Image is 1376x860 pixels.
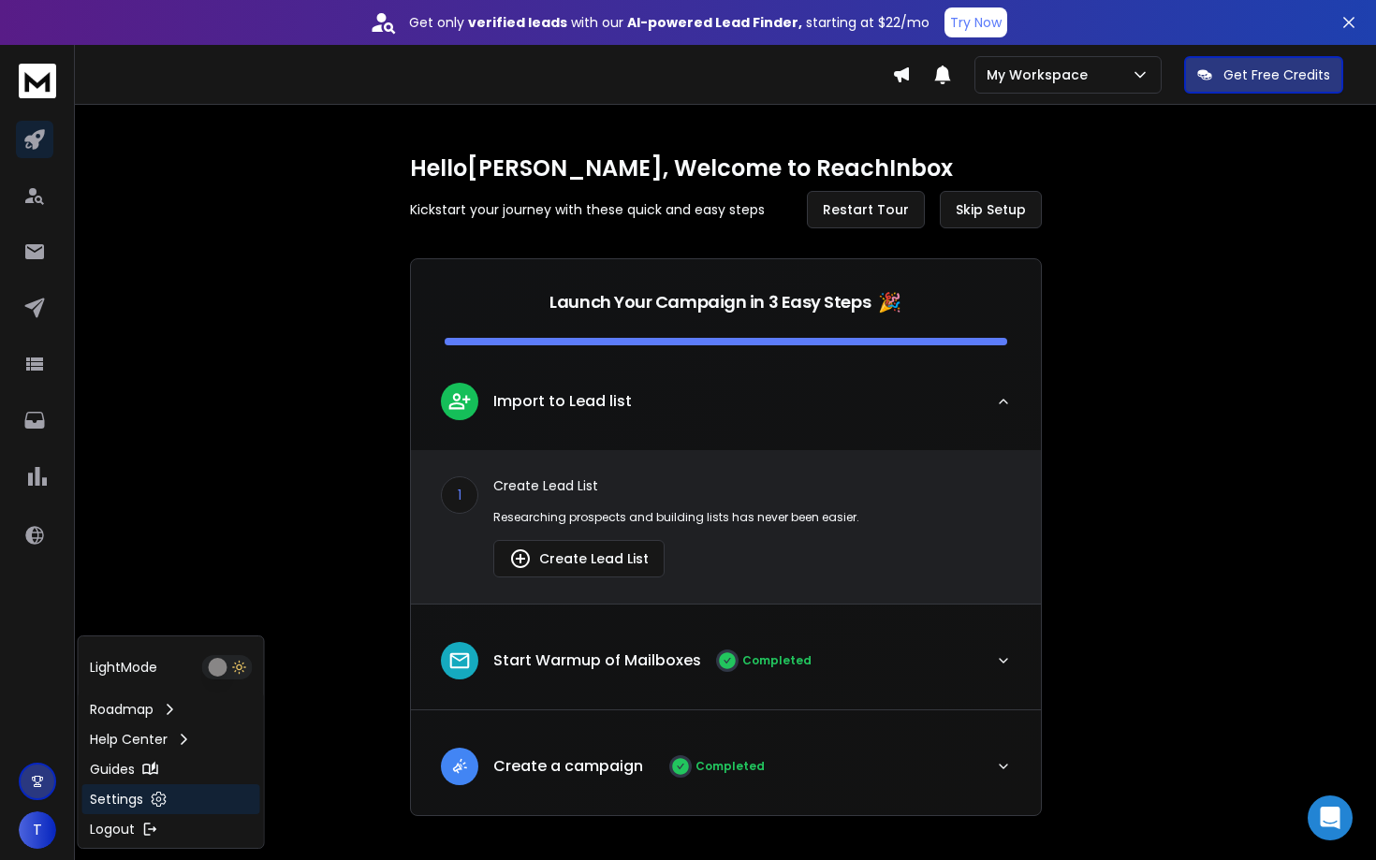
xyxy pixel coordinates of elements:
p: Start Warmup of Mailboxes [493,649,701,672]
img: lead [509,547,532,570]
p: Settings [90,790,143,809]
p: Guides [90,760,135,779]
p: Researching prospects and building lists has never been easier. [493,510,1011,525]
p: My Workspace [987,66,1095,84]
div: 1 [441,476,478,514]
p: Completed [695,759,765,774]
button: T [19,811,56,849]
button: Get Free Credits [1184,56,1343,94]
a: Settings [82,784,260,814]
span: Skip Setup [956,200,1026,219]
button: Restart Tour [807,191,925,228]
button: leadImport to Lead list [411,368,1041,450]
img: logo [19,64,56,98]
button: leadCreate a campaignCompleted [411,733,1041,815]
p: Launch Your Campaign in 3 Easy Steps [549,289,871,315]
img: lead [447,389,472,413]
a: Help Center [82,724,260,754]
span: 🎉 [878,289,901,315]
a: Roadmap [82,694,260,724]
div: Open Intercom Messenger [1308,795,1353,840]
button: Create Lead List [493,540,665,577]
img: lead [447,649,472,673]
strong: AI-powered Lead Finder, [627,13,802,32]
button: Skip Setup [940,191,1042,228]
img: lead [447,754,472,778]
h1: Hello [PERSON_NAME] , Welcome to ReachInbox [410,153,1042,183]
p: Help Center [90,730,168,749]
p: Create Lead List [493,476,1011,495]
p: Completed [742,653,812,668]
a: Guides [82,754,260,784]
p: Light Mode [90,658,157,677]
p: Get Free Credits [1223,66,1330,84]
div: leadImport to Lead list [411,450,1041,604]
p: Try Now [950,13,1002,32]
button: leadStart Warmup of MailboxesCompleted [411,627,1041,709]
button: Try Now [944,7,1007,37]
p: Get only with our starting at $22/mo [409,13,930,32]
strong: verified leads [468,13,567,32]
p: Kickstart your journey with these quick and easy steps [410,200,765,219]
p: Create a campaign [493,755,643,778]
p: Import to Lead list [493,390,632,413]
p: Roadmap [90,700,154,719]
p: Logout [90,820,135,838]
